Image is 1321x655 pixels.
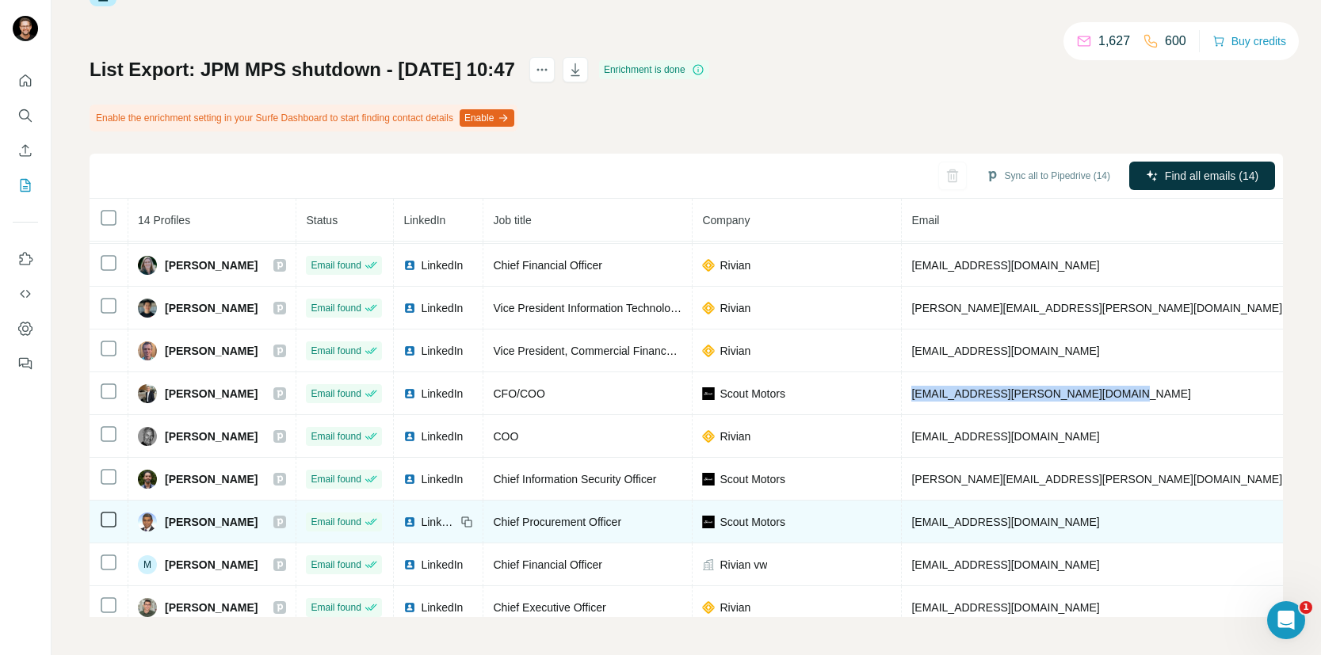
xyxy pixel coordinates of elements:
span: Find all emails (14) [1165,168,1258,184]
p: 1,627 [1098,32,1130,51]
span: [PERSON_NAME][EMAIL_ADDRESS][PERSON_NAME][DOMAIN_NAME] [911,473,1282,486]
span: 1 [1300,601,1312,614]
img: LinkedIn logo [403,473,416,486]
button: Search [13,101,38,130]
span: Scout Motors [720,514,785,530]
span: Chief Financial Officer [493,259,601,272]
span: LinkedIn [421,300,463,316]
img: Avatar [138,512,157,531]
span: LinkedIn [421,514,456,530]
img: company-logo [702,473,715,486]
span: Scout Motors [720,386,785,402]
span: LinkedIn [421,471,463,487]
button: Dashboard [13,314,38,343]
span: CFO/COO [493,387,544,400]
span: [PERSON_NAME] [165,514,258,530]
span: [PERSON_NAME] [165,471,258,487]
span: [PERSON_NAME] [165,300,258,316]
span: [PERSON_NAME] [165,428,258,444]
img: LinkedIn logo [403,601,416,614]
span: Email found [311,558,361,572]
span: Email found [311,600,361,615]
span: Email found [311,472,361,486]
button: Enrich CSV [13,136,38,165]
p: 600 [1165,32,1186,51]
span: Chief Financial Officer [493,558,601,571]
button: Enable [460,109,514,127]
span: LinkedIn [421,557,463,573]
span: 14 Profiles [138,214,190,227]
span: Email found [311,515,361,529]
button: Use Surfe on LinkedIn [13,245,38,273]
img: company-logo [702,601,715,614]
span: [EMAIL_ADDRESS][DOMAIN_NAME] [911,259,1099,272]
span: LinkedIn [421,257,463,273]
img: Avatar [138,470,157,489]
img: company-logo [702,345,715,357]
img: Avatar [13,16,38,41]
img: company-logo [702,430,715,443]
span: Company [702,214,750,227]
span: Chief Information Security Officer [493,473,656,486]
span: Job title [493,214,531,227]
button: Quick start [13,67,38,95]
iframe: Intercom live chat [1267,601,1305,639]
img: Avatar [138,341,157,360]
span: Rivian [720,300,750,316]
img: company-logo [702,516,715,528]
button: Buy credits [1212,30,1286,52]
img: company-logo [702,302,715,314]
img: LinkedIn logo [403,302,416,314]
span: LinkedIn [421,600,463,615]
button: Find all emails (14) [1129,162,1275,190]
img: LinkedIn logo [403,558,416,571]
span: Email found [311,301,361,315]
span: Chief Procurement Officer [493,516,621,528]
span: [PERSON_NAME] [165,343,258,359]
span: LinkedIn [421,386,463,402]
span: [PERSON_NAME][EMAIL_ADDRESS][PERSON_NAME][DOMAIN_NAME] [911,302,1282,314]
img: Avatar [138,598,157,617]
span: Rivian [720,600,750,615]
img: company-logo [702,259,715,272]
span: Rivian vw [720,557,767,573]
img: Avatar [138,384,157,403]
span: Vice President, Commercial Finance and Accounting [493,345,751,357]
img: company-logo [702,387,715,400]
h1: List Export: JPM MPS shutdown - [DATE] 10:47 [90,57,515,82]
span: Rivian [720,428,750,444]
div: M [138,555,157,574]
button: Sync all to Pipedrive (14) [975,164,1121,188]
span: [PERSON_NAME] [165,557,258,573]
span: Vice President Information Technology Infrastructure [493,302,750,314]
span: [EMAIL_ADDRESS][DOMAIN_NAME] [911,345,1099,357]
span: Email found [311,429,361,444]
img: LinkedIn logo [403,259,416,272]
span: Status [306,214,338,227]
img: LinkedIn logo [403,430,416,443]
img: LinkedIn logo [403,516,416,528]
button: Feedback [13,349,38,378]
img: Avatar [138,427,157,446]
div: Enable the enrichment setting in your Surfe Dashboard to start finding contact details [90,105,517,131]
button: actions [529,57,555,82]
button: My lists [13,171,38,200]
span: Email found [311,258,361,272]
span: [EMAIL_ADDRESS][PERSON_NAME][DOMAIN_NAME] [911,387,1190,400]
span: [EMAIL_ADDRESS][DOMAIN_NAME] [911,430,1099,443]
span: COO [493,430,518,443]
span: Email found [311,387,361,401]
span: LinkedIn [421,343,463,359]
span: [PERSON_NAME] [165,257,258,273]
span: [PERSON_NAME] [165,386,258,402]
span: Rivian [720,343,750,359]
div: Enrichment is done [599,60,709,79]
span: [EMAIL_ADDRESS][DOMAIN_NAME] [911,516,1099,528]
img: Avatar [138,256,157,275]
span: [EMAIL_ADDRESS][DOMAIN_NAME] [911,558,1099,571]
span: LinkedIn [403,214,445,227]
span: LinkedIn [421,428,463,444]
img: LinkedIn logo [403,387,416,400]
span: Email [911,214,939,227]
img: LinkedIn logo [403,345,416,357]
